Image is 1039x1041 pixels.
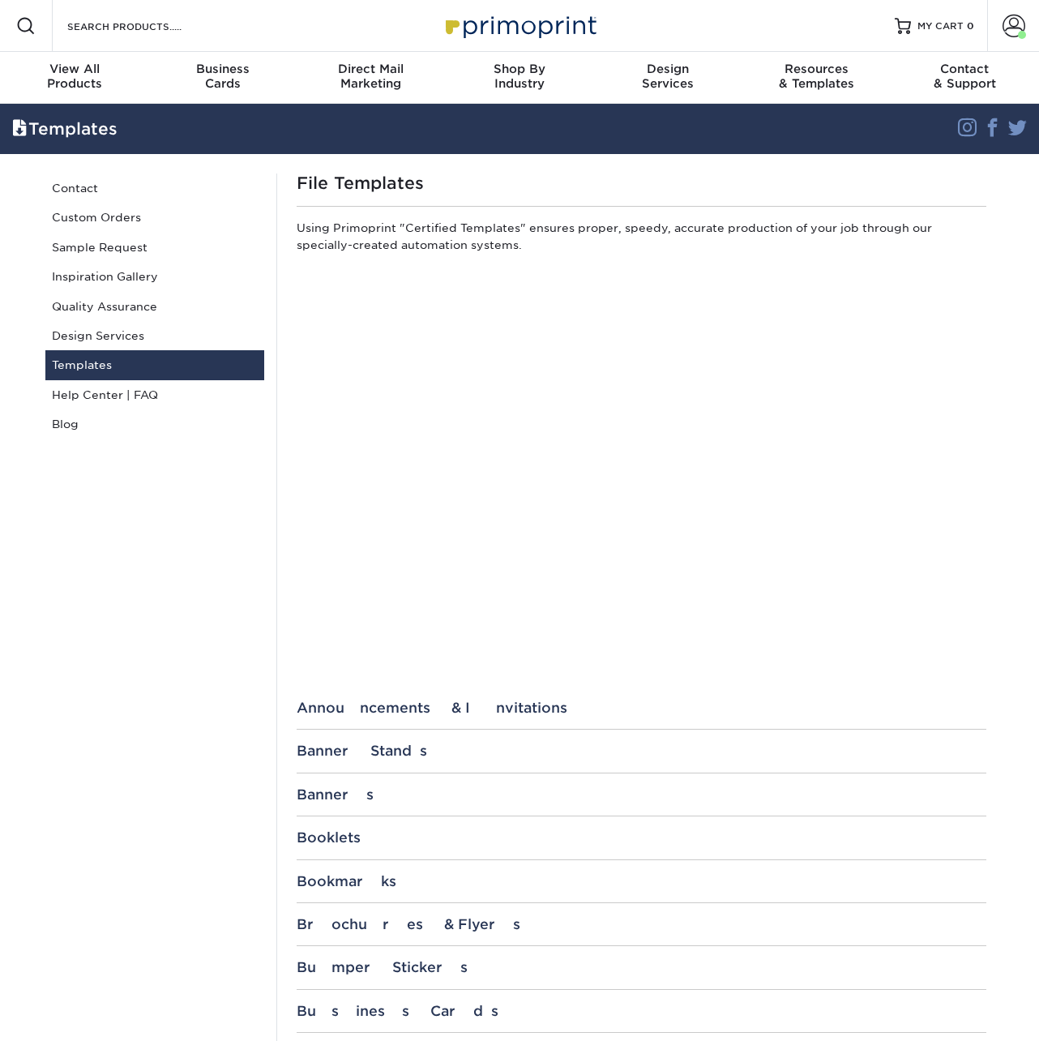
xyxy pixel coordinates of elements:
a: Design Services [45,321,264,350]
div: Marketing [297,62,445,91]
span: MY CART [917,19,964,33]
a: Resources& Templates [742,52,891,104]
a: Quality Assurance [45,292,264,321]
h1: File Templates [297,173,986,193]
p: Using Primoprint "Certified Templates" ensures proper, speedy, accurate production of your job th... [297,220,986,259]
div: Cards [148,62,297,91]
a: Sample Request [45,233,264,262]
div: Brochures & Flyers [297,916,986,932]
a: Contact& Support [891,52,1039,104]
a: Templates [45,350,264,379]
span: Direct Mail [297,62,445,76]
a: Shop ByIndustry [445,52,593,104]
img: Primoprint [438,8,601,43]
div: Booklets [297,829,986,846]
a: Custom Orders [45,203,264,232]
a: Blog [45,409,264,439]
div: Bookmarks [297,873,986,889]
span: Resources [742,62,891,76]
div: Announcements & Invitations [297,700,986,716]
span: Shop By [445,62,593,76]
span: Business [148,62,297,76]
span: Design [594,62,742,76]
span: 0 [967,20,974,32]
div: Industry [445,62,593,91]
a: Help Center | FAQ [45,380,264,409]
div: Banner Stands [297,743,986,759]
span: Contact [891,62,1039,76]
div: Services [594,62,742,91]
a: DesignServices [594,52,742,104]
a: Inspiration Gallery [45,262,264,291]
input: SEARCH PRODUCTS..... [66,16,224,36]
div: Business Cards [297,1003,986,1019]
div: Banners [297,786,986,803]
div: Bumper Stickers [297,959,986,975]
a: BusinessCards [148,52,297,104]
div: & Templates [742,62,891,91]
a: Contact [45,173,264,203]
a: Direct MailMarketing [297,52,445,104]
div: & Support [891,62,1039,91]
